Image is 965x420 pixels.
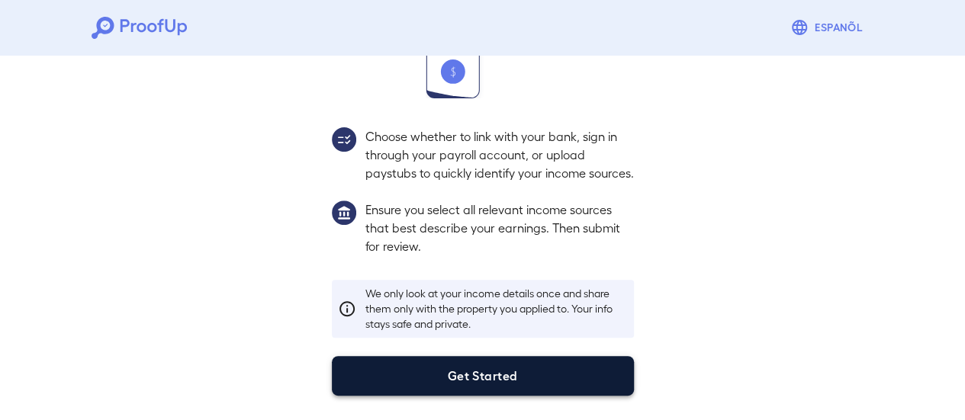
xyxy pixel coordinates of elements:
[332,356,634,396] button: Get Started
[365,127,634,182] p: Choose whether to link with your bank, sign in through your payroll account, or upload paystubs t...
[332,200,356,225] img: group1.svg
[332,127,356,152] img: group2.svg
[365,200,634,255] p: Ensure you select all relevant income sources that best describe your earnings. Then submit for r...
[365,286,628,332] p: We only look at your income details once and share them only with the property you applied to. Yo...
[784,12,873,43] button: Espanõl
